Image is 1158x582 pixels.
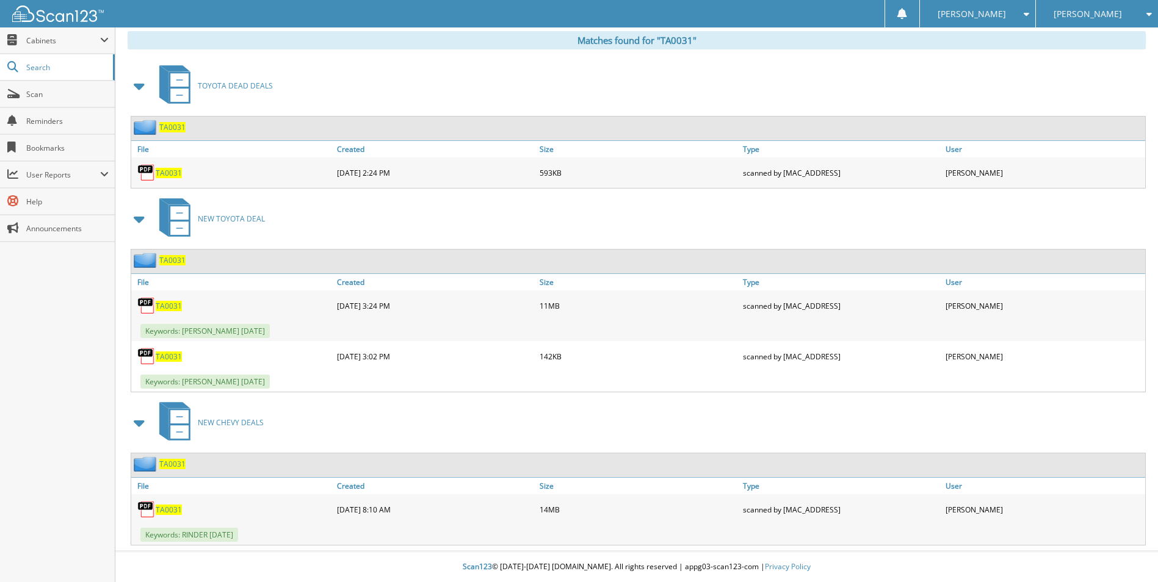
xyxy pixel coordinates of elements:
div: 14MB [537,497,739,522]
a: NEW CHEVY DEALS [152,398,264,447]
span: Keywords: [PERSON_NAME] [DATE] [140,324,270,338]
a: Created [334,478,537,494]
a: Privacy Policy [765,561,811,572]
span: Help [26,196,109,207]
a: Size [537,478,739,494]
a: User [943,274,1145,290]
span: Search [26,62,107,73]
a: TA0031 [159,255,186,265]
div: [PERSON_NAME] [943,497,1145,522]
span: NEW TOYOTA DEAL [198,214,265,224]
img: PDF.png [137,296,156,315]
div: 593KB [537,160,739,185]
div: scanned by [MAC_ADDRESS] [740,293,943,318]
iframe: Chat Widget [1097,523,1158,582]
a: NEW TOYOTA DEAL [152,195,265,243]
a: TA0031 [156,301,182,311]
div: [DATE] 2:24 PM [334,160,537,185]
span: Scan123 [463,561,492,572]
a: Created [334,141,537,157]
div: [DATE] 3:02 PM [334,344,537,368]
span: [PERSON_NAME] [1054,10,1122,18]
a: File [131,478,334,494]
div: scanned by [MAC_ADDRESS] [740,497,943,522]
img: folder2.png [134,456,159,472]
a: File [131,141,334,157]
div: 11MB [537,293,739,318]
div: [PERSON_NAME] [943,293,1145,318]
a: TOYOTA DEAD DEALS [152,62,273,110]
img: PDF.png [137,500,156,519]
div: Matches found for "TA0031" [128,31,1146,49]
span: Reminders [26,116,109,126]
a: Type [740,274,943,290]
div: [PERSON_NAME] [943,160,1145,185]
a: TA0031 [156,351,182,362]
a: TA0031 [156,505,182,515]
img: PDF.png [137,163,156,182]
div: [DATE] 3:24 PM [334,293,537,318]
span: [PERSON_NAME] [938,10,1006,18]
a: Type [740,478,943,494]
a: TA0031 [159,122,186,132]
img: scan123-logo-white.svg [12,5,104,22]
span: Scan [26,89,109,99]
span: Bookmarks [26,143,109,153]
span: NEW CHEVY DEALS [198,417,264,428]
a: File [131,274,334,290]
a: Created [334,274,537,290]
div: scanned by [MAC_ADDRESS] [740,344,943,368]
span: Keywords: RINDER [DATE] [140,528,238,542]
div: [PERSON_NAME] [943,344,1145,368]
a: Type [740,141,943,157]
img: folder2.png [134,120,159,135]
span: TOYOTA DEAD DEALS [198,81,273,91]
a: Size [537,141,739,157]
span: Cabinets [26,35,100,46]
span: Keywords: [PERSON_NAME] [DATE] [140,375,270,389]
a: User [943,478,1145,494]
div: © [DATE]-[DATE] [DOMAIN_NAME]. All rights reserved | appg03-scan123-com | [115,552,1158,582]
span: Announcements [26,223,109,234]
span: User Reports [26,170,100,180]
a: Size [537,274,739,290]
img: folder2.png [134,253,159,268]
a: TA0031 [156,168,182,178]
div: 142KB [537,344,739,368]
div: [DATE] 8:10 AM [334,497,537,522]
img: PDF.png [137,347,156,365]
a: User [943,141,1145,157]
div: scanned by [MAC_ADDRESS] [740,160,943,185]
a: TA0031 [159,459,186,469]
